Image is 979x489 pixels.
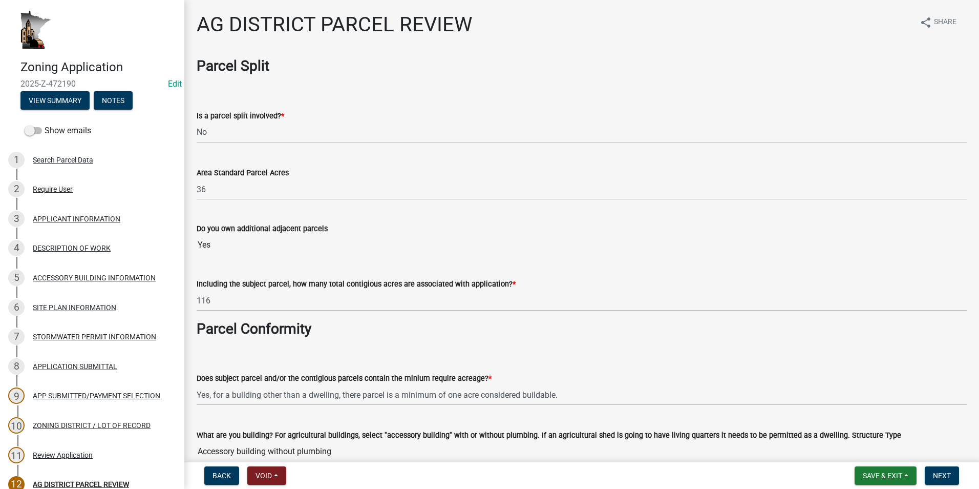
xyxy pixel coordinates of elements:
[197,57,269,74] strong: Parcel Split
[8,152,25,168] div: 1
[204,466,239,485] button: Back
[25,125,91,137] label: Show emails
[33,422,151,429] div: ZONING DISTRICT / LOT OF RECORD
[20,79,164,89] span: 2025-Z-472190
[168,79,182,89] a: Edit
[8,388,25,404] div: 9
[863,472,902,480] span: Save & Exit
[20,60,176,75] h4: Zoning Application
[855,466,917,485] button: Save & Exit
[33,186,73,193] div: Require User
[197,281,516,288] label: Including the subject parcel, how many total contigious acres are associated with application?
[8,299,25,316] div: 6
[33,215,120,222] div: APPLICANT INFORMATION
[33,274,156,281] div: ACCESSORY BUILDING INFORMATION
[94,97,133,105] wm-modal-confirm: Notes
[256,472,272,480] span: Void
[33,452,93,459] div: Review Application
[8,447,25,463] div: 11
[20,97,90,105] wm-modal-confirm: Summary
[168,79,182,89] wm-modal-confirm: Edit Application Number
[197,432,901,439] label: What are you building? For agricultural buildings, select "accessory building" with or without pl...
[8,358,25,375] div: 8
[925,466,959,485] button: Next
[33,363,117,370] div: APPLICATION SUBMITTAL
[911,12,965,32] button: shareShare
[197,226,328,233] label: Do you own additional adjacent parcels
[8,417,25,434] div: 10
[94,91,133,110] button: Notes
[33,481,129,488] div: AG DISTRICT PARCEL REVIEW
[920,16,932,29] i: share
[8,240,25,256] div: 4
[33,244,111,252] div: DESCRIPTION OF WORK
[33,304,116,311] div: SITE PLAN INFORMATION
[247,466,286,485] button: Void
[33,392,160,399] div: APP SUBMITTED/PAYMENT SELECTION
[197,12,472,37] h1: AG DISTRICT PARCEL REVIEW
[8,211,25,227] div: 3
[934,16,956,29] span: Share
[197,320,311,337] strong: Parcel Conformity
[212,472,231,480] span: Back
[197,113,284,120] label: Is a parcel split involved?
[933,472,951,480] span: Next
[8,270,25,286] div: 5
[8,181,25,197] div: 2
[33,156,93,164] div: Search Parcel Data
[197,375,492,382] label: Does subject parcel and/or the contigious parcels contain the minium require acreage?
[20,11,51,49] img: Houston County, Minnesota
[8,329,25,345] div: 7
[33,333,156,340] div: STORMWATER PERMIT INFORMATION
[20,91,90,110] button: View Summary
[197,170,289,177] label: Area Standard Parcel Acres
